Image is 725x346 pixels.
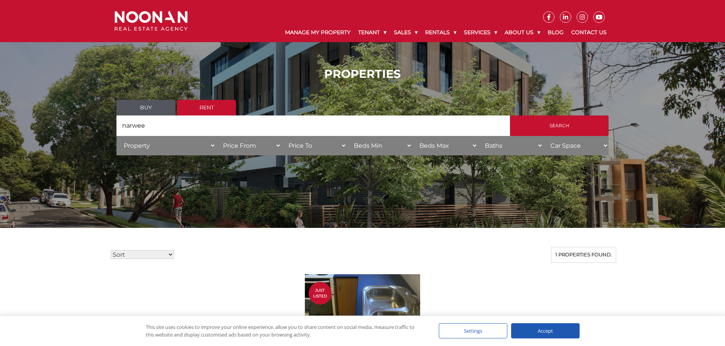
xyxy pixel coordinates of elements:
[309,288,331,299] span: Just Listed
[177,100,236,115] a: Rent
[510,115,609,136] input: Search
[111,250,174,259] select: Sort Listings
[146,323,424,338] div: This site uses cookies to improve your online experience, allow you to share content on social me...
[501,23,544,42] a: About Us
[281,23,354,42] a: Manage My Property
[116,100,175,115] a: Buy
[567,23,610,42] a: Contact Us
[115,11,188,31] img: Noonan Real Estate Agency
[354,23,390,42] a: Tenant
[551,247,616,263] div: 1 properties found.
[116,115,510,136] input: Search by suburb, postcode or area
[439,323,507,338] div: Settings
[544,23,567,42] a: Blog
[460,23,501,42] a: Services
[390,23,421,42] a: Sales
[421,23,460,42] a: Rentals
[116,67,609,81] h1: PROPERTIES
[511,323,580,338] div: Accept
